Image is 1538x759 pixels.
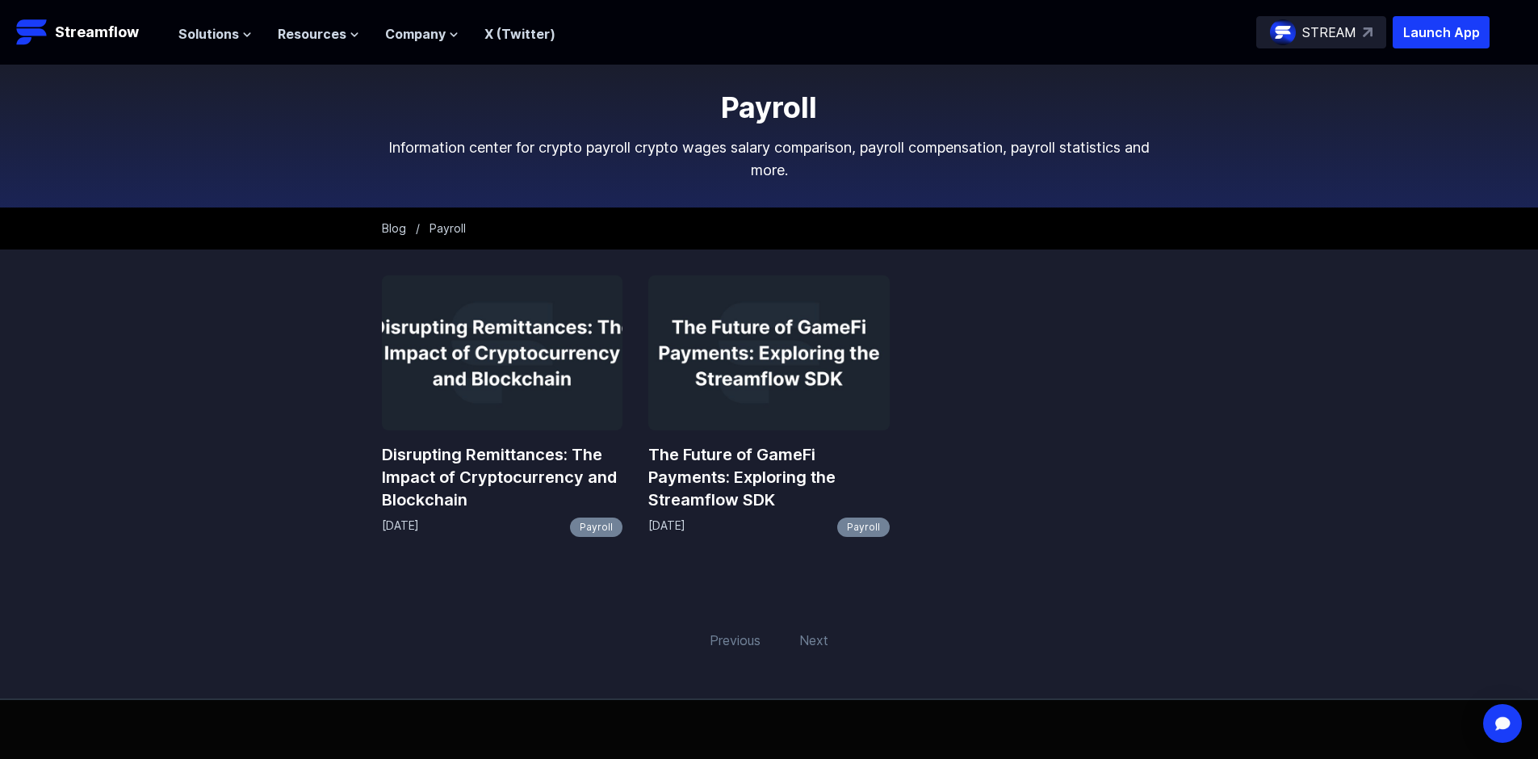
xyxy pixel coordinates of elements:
button: Company [385,24,459,44]
a: STREAM [1256,16,1386,48]
p: Streamflow [55,21,139,44]
span: Solutions [178,24,239,44]
p: Information center for crypto payroll crypto wages salary comparison, payroll compensation, payro... [382,136,1157,182]
span: Next [790,621,838,660]
img: Disrupting Remittances: The Impact of Cryptocurrency and Blockchain [382,275,623,430]
p: [DATE] [648,518,685,537]
span: / [416,221,420,235]
div: Open Intercom Messenger [1483,704,1522,743]
a: Payroll [570,518,622,537]
a: Blog [382,221,406,235]
a: Streamflow [16,16,162,48]
a: Disrupting Remittances: The Impact of Cryptocurrency and Blockchain [382,443,623,511]
a: Payroll [837,518,890,537]
span: Previous [700,621,770,660]
img: top-right-arrow.svg [1363,27,1372,37]
p: STREAM [1302,23,1356,42]
button: Resources [278,24,359,44]
img: The Future of GameFi Payments: Exploring the Streamflow SDK [648,275,890,430]
h1: Payroll [382,91,1157,124]
button: Solutions [178,24,252,44]
button: Launch App [1393,16,1490,48]
p: [DATE] [382,518,419,537]
img: streamflow-logo-circle.png [1270,19,1296,45]
img: Streamflow Logo [16,16,48,48]
span: Resources [278,24,346,44]
a: X (Twitter) [484,26,555,42]
span: Payroll [430,221,466,235]
a: The Future of GameFi Payments: Exploring the Streamflow SDK [648,443,890,511]
span: Company [385,24,446,44]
